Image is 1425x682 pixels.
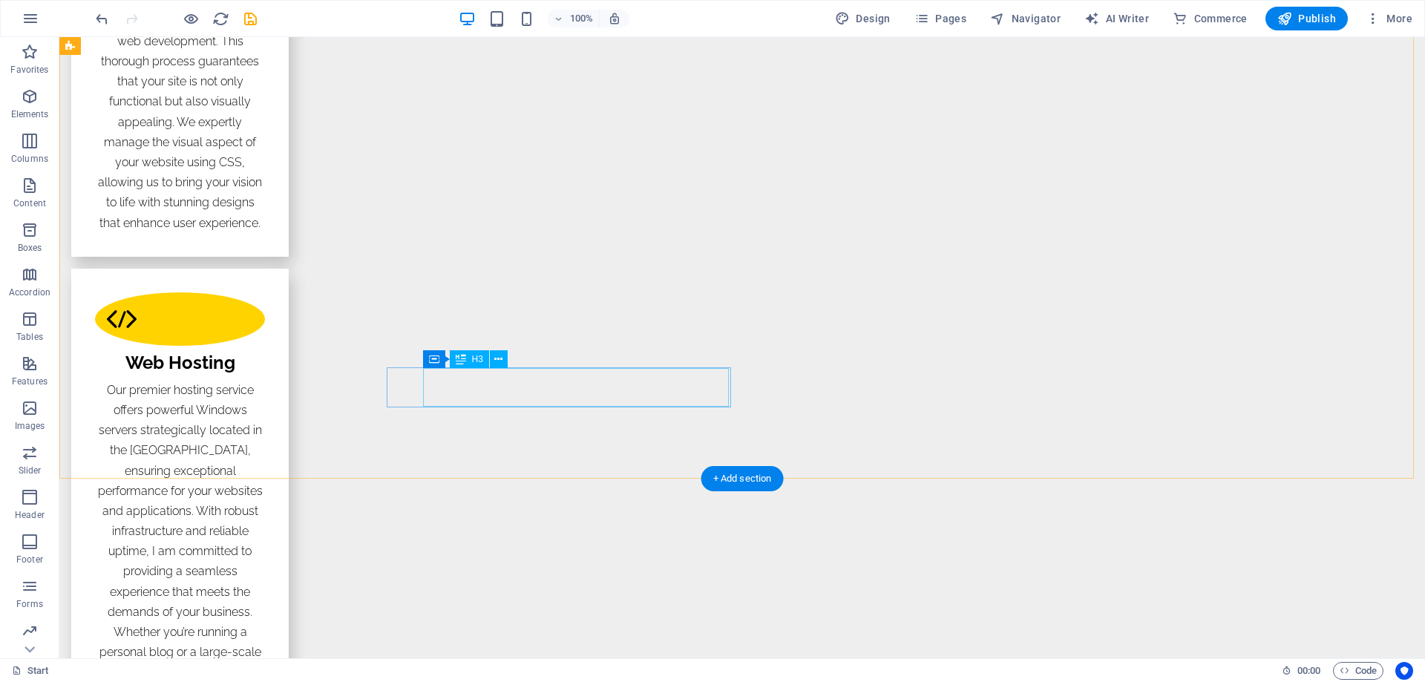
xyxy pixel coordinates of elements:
[12,376,47,387] p: Features
[94,10,111,27] i: Undo: Duplicate elements (Ctrl+Z)
[11,108,49,120] p: Elements
[93,10,111,27] button: undo
[908,7,972,30] button: Pages
[9,286,50,298] p: Accordion
[914,11,966,26] span: Pages
[1265,7,1348,30] button: Publish
[1333,662,1383,680] button: Code
[1395,662,1413,680] button: Usercentrics
[829,7,897,30] button: Design
[18,242,42,254] p: Boxes
[1360,7,1418,30] button: More
[12,662,49,680] a: Click to cancel selection. Double-click to open Pages
[547,10,600,27] button: 100%
[472,355,483,364] span: H3
[608,12,621,25] i: On resize automatically adjust zoom level to fit chosen device.
[1167,7,1254,30] button: Commerce
[19,465,42,476] p: Slider
[1084,11,1149,26] span: AI Writer
[242,10,259,27] i: Save (Ctrl+S)
[1297,662,1320,680] span: 00 00
[16,554,43,565] p: Footer
[15,509,45,521] p: Header
[829,7,897,30] div: Design (Ctrl+Alt+Y)
[1366,11,1412,26] span: More
[1277,11,1336,26] span: Publish
[11,153,48,165] p: Columns
[182,10,200,27] button: Click here to leave preview mode and continue editing
[1173,11,1248,26] span: Commerce
[212,10,229,27] i: Reload page
[569,10,593,27] h6: 100%
[1282,662,1321,680] h6: Session time
[1340,662,1377,680] span: Code
[241,10,259,27] button: save
[990,11,1061,26] span: Navigator
[701,466,784,491] div: + Add section
[16,598,43,610] p: Forms
[835,11,891,26] span: Design
[212,10,229,27] button: reload
[15,420,45,432] p: Images
[16,331,43,343] p: Tables
[984,7,1067,30] button: Navigator
[10,64,48,76] p: Favorites
[13,197,46,209] p: Content
[1308,665,1310,676] span: :
[1078,7,1155,30] button: AI Writer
